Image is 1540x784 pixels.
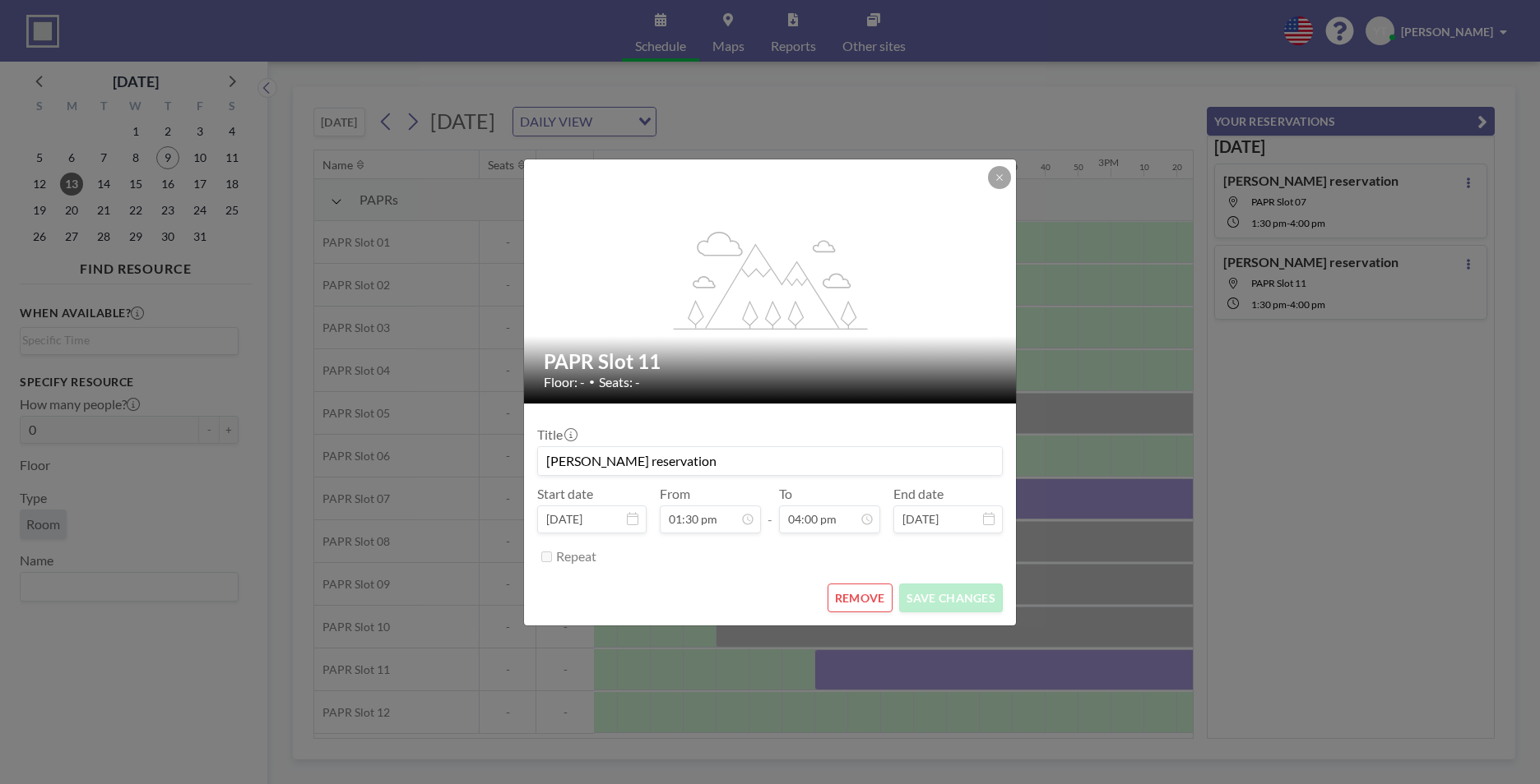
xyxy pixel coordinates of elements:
span: - [768,491,772,528]
button: SAVE CHANGES [899,583,1003,612]
label: Repeat [556,548,596,565]
label: To [779,486,792,502]
span: • [589,376,595,388]
span: Seats: - [599,374,640,390]
label: End date [893,486,944,502]
input: (No title) [538,447,1002,475]
h2: PAPR Slot 11 [544,349,998,374]
label: Start date [537,486,593,502]
label: Title [537,427,576,443]
button: REMOVE [828,583,893,612]
g: flex-grow: 1.2; [674,230,868,329]
label: From [660,486,690,502]
span: Floor: - [544,374,585,390]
